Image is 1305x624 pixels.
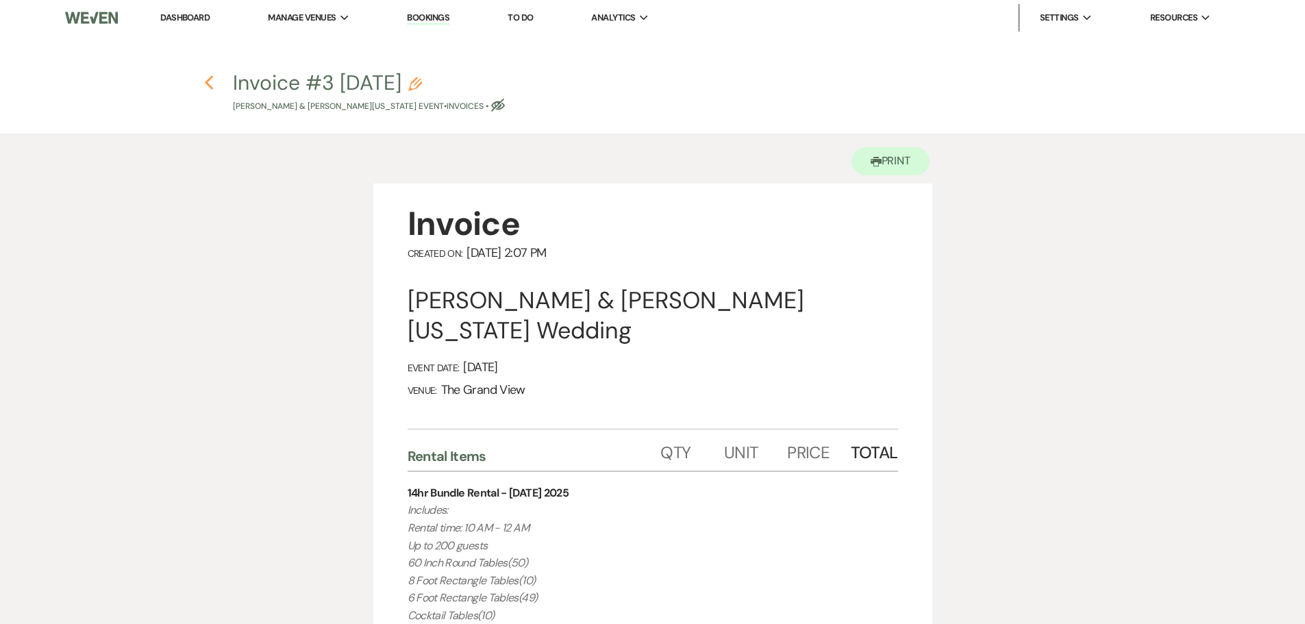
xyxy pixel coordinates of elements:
div: [DATE] 2:07 PM [408,245,898,261]
a: Bookings [407,12,449,25]
span: Resources [1150,11,1197,25]
span: Venue: [408,384,437,397]
div: 14hr Bundle Rental - [DATE] 2025 [408,485,569,501]
img: Weven Logo [65,3,117,32]
div: Price [787,429,850,471]
span: Analytics [591,11,635,25]
span: Manage Venues [268,11,336,25]
a: Dashboard [160,12,210,23]
span: Created On: [408,247,463,260]
span: Event Date: [408,362,460,374]
div: [PERSON_NAME] & [PERSON_NAME][US_STATE] Wedding [408,286,898,346]
span: Settings [1040,11,1079,25]
a: To Do [508,12,533,23]
button: Invoice #3 [DATE][PERSON_NAME] & [PERSON_NAME][US_STATE] Event•Invoices • [233,73,505,113]
button: Print [852,147,930,175]
p: [PERSON_NAME] & [PERSON_NAME][US_STATE] Event • Invoices • [233,100,505,113]
div: Invoice [408,203,898,245]
div: The Grand View [408,382,898,398]
div: Unit [724,429,787,471]
div: Total [851,429,898,471]
div: Qty [660,429,723,471]
div: [DATE] [408,360,898,375]
div: Rental Items [408,447,661,465]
